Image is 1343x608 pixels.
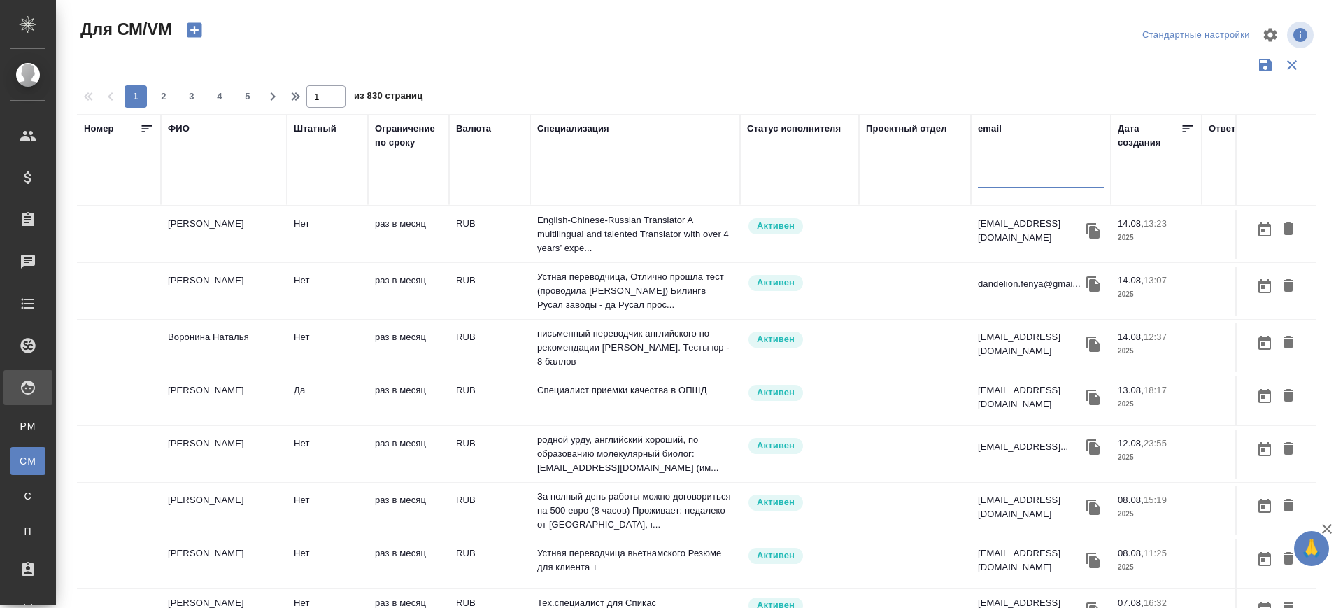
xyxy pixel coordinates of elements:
button: Удалить [1277,383,1300,409]
div: Специализация [537,122,609,136]
button: Скопировать [1083,274,1104,295]
td: RUB [449,376,530,425]
button: Открыть календарь загрузки [1253,217,1277,243]
button: Удалить [1277,274,1300,299]
div: Рядовой исполнитель: назначай с учетом рейтинга [747,217,852,236]
button: Открыть календарь загрузки [1253,493,1277,519]
button: Открыть календарь загрузки [1253,437,1277,462]
p: Устная переводчица вьетнамского Резюме для клиента + [537,546,733,574]
button: 4 [208,85,231,108]
p: dandelion.fenya@gmai... [978,277,1081,291]
p: Активен [757,386,795,400]
p: 2025 [1118,451,1195,465]
p: 07.08, [1118,598,1144,608]
td: [PERSON_NAME] [161,267,287,316]
p: [EMAIL_ADDRESS][DOMAIN_NAME] [978,330,1083,358]
button: Удалить [1277,330,1300,356]
td: Нет [287,267,368,316]
p: Активен [757,219,795,233]
td: [PERSON_NAME] [161,486,287,535]
a: CM [10,447,45,475]
p: 13:07 [1144,275,1167,285]
button: 2 [152,85,175,108]
span: 4 [208,90,231,104]
p: 14.08, [1118,218,1144,229]
span: PM [17,419,38,433]
span: CM [17,454,38,468]
p: 2025 [1118,397,1195,411]
p: 12.08, [1118,438,1144,448]
p: 08.08, [1118,495,1144,505]
p: 13:23 [1144,218,1167,229]
p: 2025 [1118,344,1195,358]
span: П [17,524,38,538]
td: RUB [449,210,530,259]
button: Открыть календарь загрузки [1253,546,1277,572]
button: Удалить [1277,437,1300,462]
button: Открыть календарь загрузки [1253,383,1277,409]
p: [EMAIL_ADDRESS]... [978,440,1068,454]
p: 18:17 [1144,385,1167,395]
div: Рядовой исполнитель: назначай с учетом рейтинга [747,274,852,292]
td: раз в месяц [368,430,449,479]
p: 16:32 [1144,598,1167,608]
td: раз в месяц [368,267,449,316]
td: [PERSON_NAME] [161,430,287,479]
button: Скопировать [1083,334,1104,355]
p: 2025 [1118,231,1195,245]
p: Активен [757,332,795,346]
button: 5 [236,85,259,108]
button: Скопировать [1083,387,1104,408]
div: Ограничение по сроку [375,122,442,150]
div: Статус исполнителя [747,122,841,136]
p: Активен [757,276,795,290]
button: 3 [180,85,203,108]
p: 2025 [1118,560,1195,574]
p: 2025 [1118,288,1195,302]
div: Рядовой исполнитель: назначай с учетом рейтинга [747,437,852,455]
td: [PERSON_NAME] [161,376,287,425]
button: Скопировать [1083,437,1104,458]
p: Активен [757,549,795,563]
td: RUB [449,539,530,588]
p: Устная переводчица, Отлично прошла тест (проводила [PERSON_NAME]) Билингв Русал заводы - да Русал... [537,270,733,312]
p: 11:25 [1144,548,1167,558]
td: Нет [287,323,368,372]
div: Рядовой исполнитель: назначай с учетом рейтинга [747,493,852,512]
span: Для СМ/VM [77,18,172,41]
td: [PERSON_NAME] [161,539,287,588]
td: раз в месяц [368,210,449,259]
p: Активен [757,495,795,509]
td: Нет [287,210,368,259]
p: 14.08, [1118,332,1144,342]
td: раз в месяц [368,323,449,372]
div: Проектный отдел [866,122,947,136]
button: Удалить [1277,217,1300,243]
td: [PERSON_NAME] [161,210,287,259]
div: Валюта [456,122,491,136]
div: Номер [84,122,114,136]
span: из 830 страниц [354,87,422,108]
td: Нет [287,539,368,588]
p: 14.08, [1118,275,1144,285]
span: Настроить таблицу [1253,18,1287,52]
p: 12:37 [1144,332,1167,342]
div: split button [1139,24,1253,46]
span: С [17,489,38,503]
p: [EMAIL_ADDRESS][DOMAIN_NAME] [978,217,1083,245]
button: Открыть календарь загрузки [1253,330,1277,356]
span: 🙏 [1300,534,1323,563]
p: 13.08, [1118,385,1144,395]
p: 08.08, [1118,548,1144,558]
div: email [978,122,1002,136]
td: RUB [449,486,530,535]
button: Скопировать [1083,550,1104,571]
span: 2 [152,90,175,104]
p: [EMAIL_ADDRESS][DOMAIN_NAME] [978,546,1083,574]
button: Скопировать [1083,220,1104,241]
button: Сохранить фильтры [1252,52,1279,78]
p: 23:55 [1144,438,1167,448]
button: Удалить [1277,493,1300,519]
p: [EMAIL_ADDRESS][DOMAIN_NAME] [978,493,1083,521]
button: Открыть календарь загрузки [1253,274,1277,299]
